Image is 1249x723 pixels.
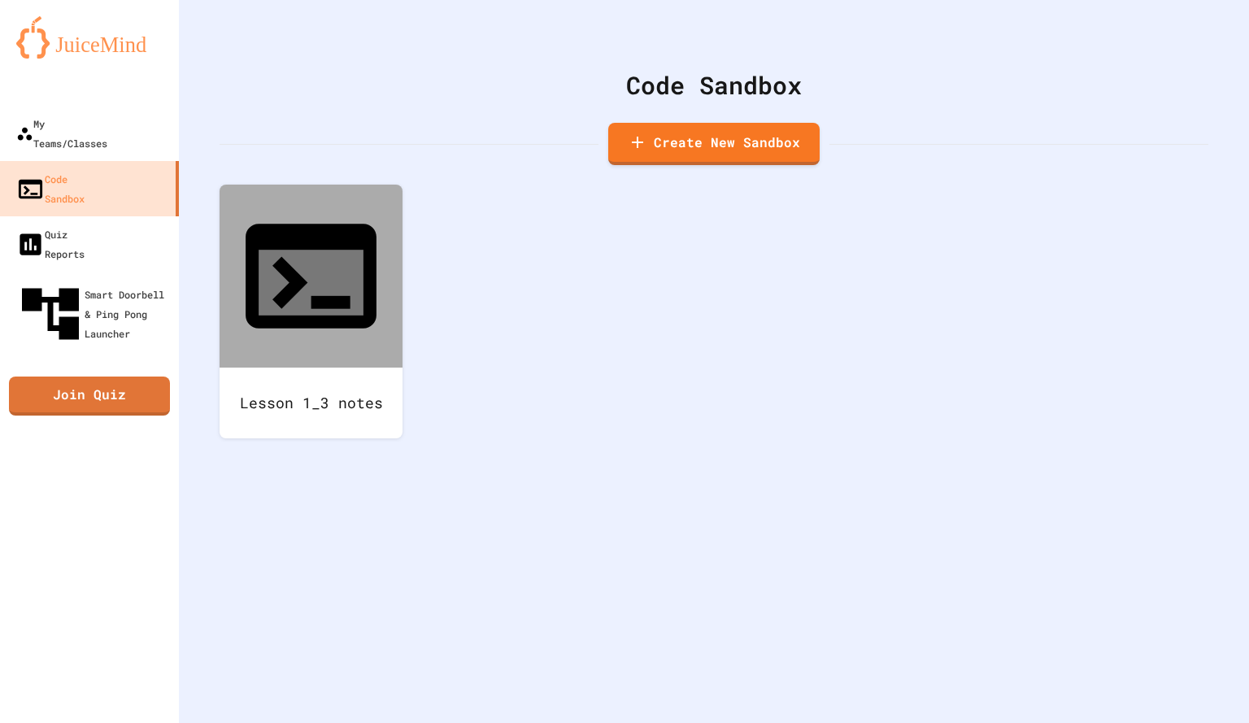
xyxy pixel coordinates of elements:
[16,169,85,208] div: Code Sandbox
[9,377,170,416] a: Join Quiz
[608,123,820,165] a: Create New Sandbox
[16,224,85,264] div: Quiz Reports
[220,67,1208,103] div: Code Sandbox
[16,280,172,348] div: Smart Doorbell & Ping Pong Launcher
[220,368,403,438] div: Lesson 1_3 notes
[16,16,163,59] img: logo-orange.svg
[16,114,107,153] div: My Teams/Classes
